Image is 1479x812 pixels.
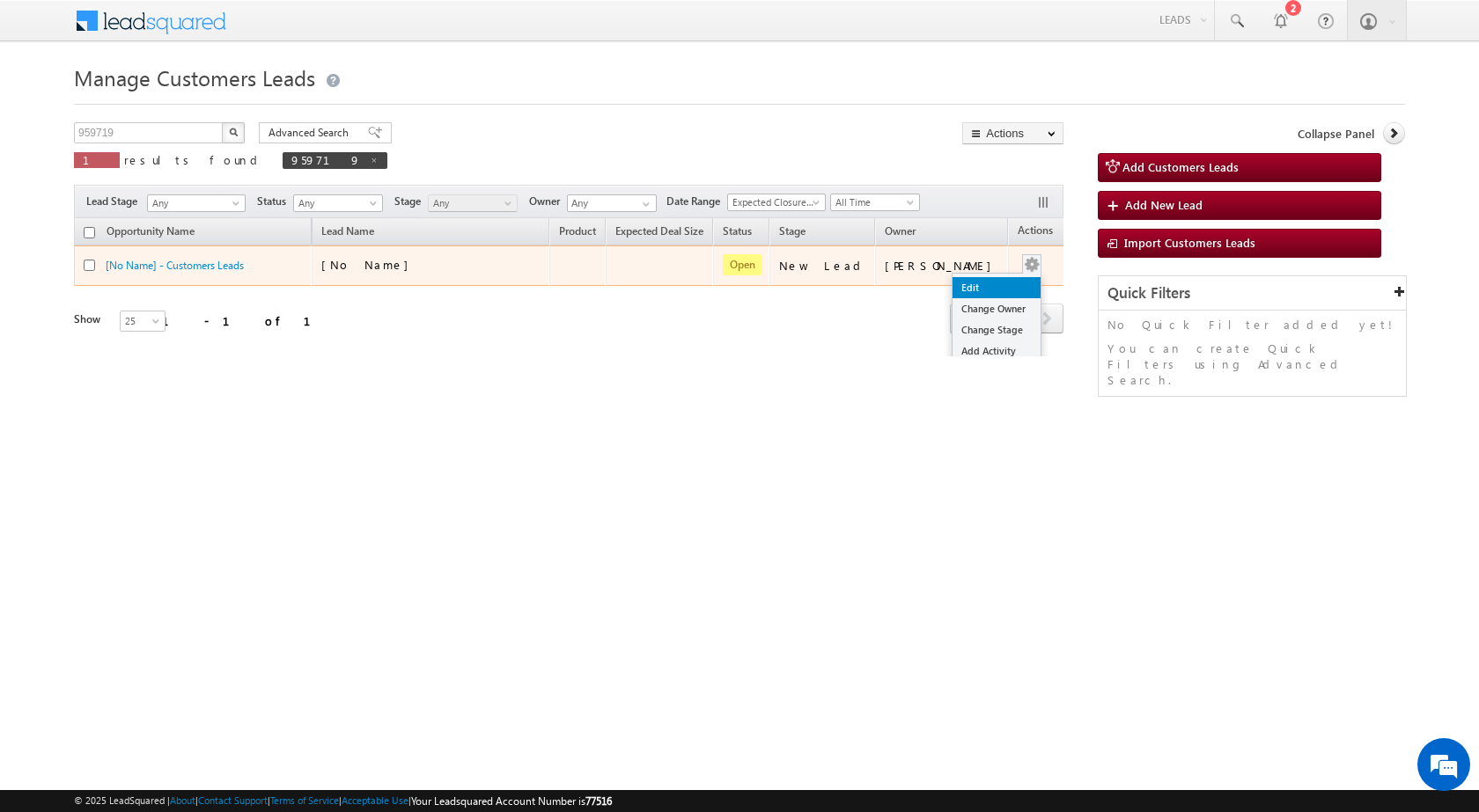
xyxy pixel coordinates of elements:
span: [No Name] [321,257,417,272]
p: No Quick Filter added yet! [1107,317,1397,333]
span: 77516 [585,794,612,808]
span: Import Customers Leads [1124,235,1255,250]
a: Edit [953,277,1041,298]
a: next [1031,305,1063,333]
span: Add New Lead [1125,197,1203,212]
a: Any [147,194,246,212]
a: Change Owner [953,298,1041,319]
div: New Lead [779,258,867,274]
span: Owner [885,224,916,238]
span: results found [124,152,264,167]
a: About [170,794,195,806]
span: Stage [779,224,806,238]
div: Minimize live chat window [289,9,331,51]
span: Lead Name [313,222,383,245]
span: 1 [83,152,111,167]
div: 1 - 1 of 1 [162,311,332,331]
span: Any [148,195,239,211]
span: © 2025 LeadSquared | | | | | [74,793,612,809]
div: Chat with us now [92,92,296,115]
span: Any [294,195,378,211]
div: [PERSON_NAME] [885,258,1000,274]
a: All Time [830,194,920,211]
span: Open [723,254,762,275]
a: Change Stage [953,319,1041,340]
a: Acceptable Use [342,794,408,806]
p: You can create Quick Filters using Advanced Search. [1107,340,1397,388]
div: Quick Filters [1099,276,1406,311]
span: prev [950,304,982,333]
span: All Time [831,194,915,210]
a: Any [293,194,383,212]
a: Any [428,194,518,212]
input: Check all records [84,227,95,238]
a: Contact Support [198,794,268,806]
span: Date Range [666,194,727,209]
a: Show All Items [633,195,655,213]
span: 25 [121,313,167,329]
span: Any [429,195,512,211]
span: Expected Deal Size [615,224,703,238]
a: Opportunity Name [98,222,203,245]
a: prev [950,305,982,333]
img: Search [229,128,238,136]
span: Expected Closure Date [728,194,820,210]
span: Actions [1009,221,1062,244]
a: [No Name] - Customers Leads [106,259,244,272]
button: Actions [962,122,1063,144]
span: Advanced Search [269,125,354,141]
img: d_60004797649_company_0_60004797649 [30,92,74,115]
span: Stage [394,194,428,209]
span: Collapse Panel [1298,126,1374,142]
span: Opportunity Name [107,224,195,238]
span: Your Leadsquared Account Number is [411,794,612,808]
a: 25 [120,311,166,332]
span: Owner [529,194,567,209]
span: Product [559,224,596,238]
a: Expected Closure Date [727,194,826,211]
a: Add Activity [953,340,1041,362]
a: Status [714,222,761,245]
a: Stage [770,222,814,245]
input: Type to Search [567,194,657,212]
em: Start Chat [239,542,320,566]
textarea: Type your message and hit 'Enter' [23,163,321,527]
span: 959719 [291,152,361,167]
span: Lead Stage [86,194,144,209]
a: Expected Deal Size [607,222,712,245]
span: Manage Customers Leads [74,63,315,91]
span: Add Customers Leads [1122,159,1239,174]
span: next [1031,304,1063,333]
a: Terms of Service [270,794,339,806]
div: Show [74,311,106,327]
span: Status [257,194,293,209]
